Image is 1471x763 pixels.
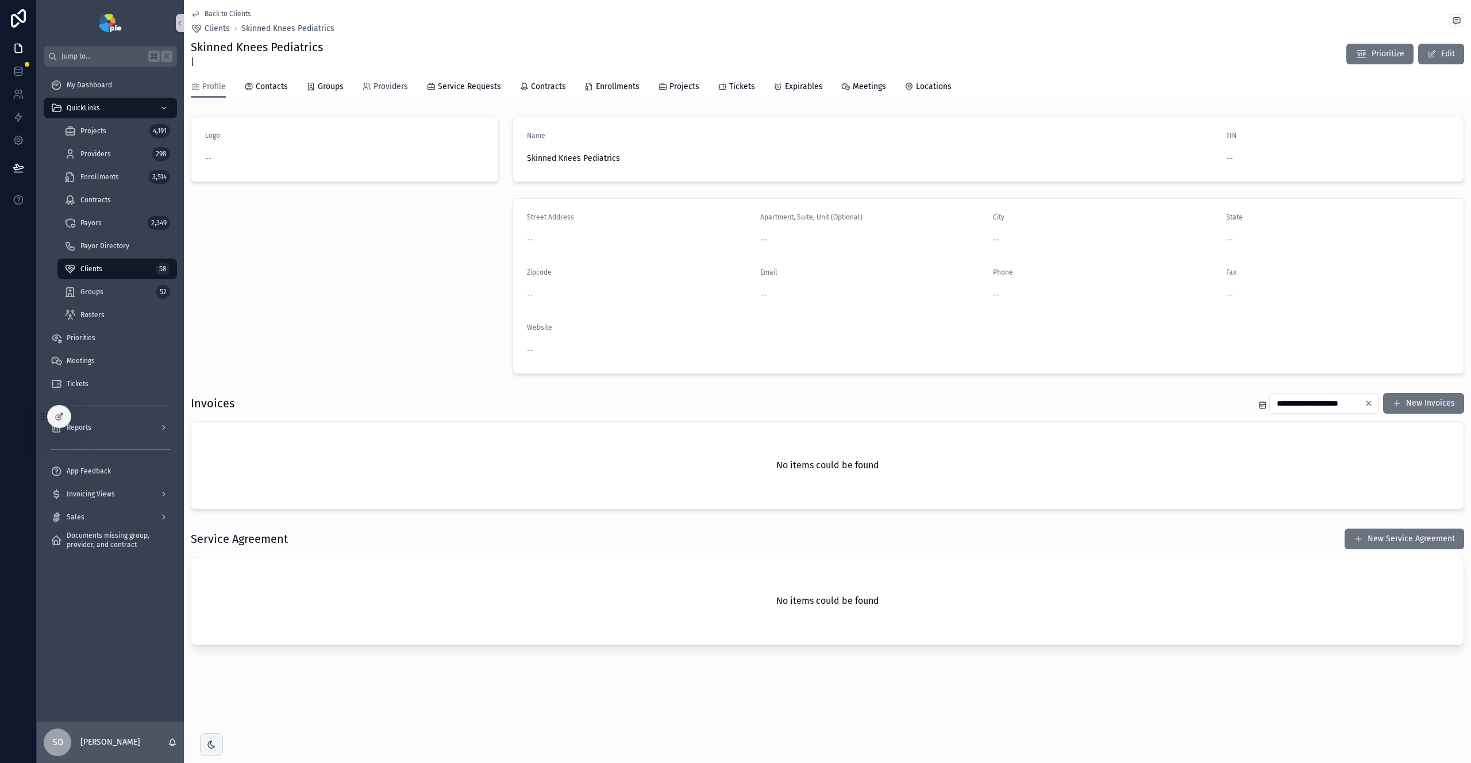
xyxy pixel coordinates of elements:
[44,98,177,118] a: QuickLinks
[718,76,755,99] a: Tickets
[760,268,777,276] span: Email
[80,287,103,296] span: Groups
[67,333,95,342] span: Priorities
[776,594,879,608] h2: No items could be found
[1345,529,1464,549] button: New Service Agreement
[149,124,170,138] div: 4,191
[1226,290,1233,301] span: --
[1226,132,1237,140] span: TIN
[57,121,177,141] a: Projects4,191
[1226,213,1243,221] span: State
[99,14,121,32] img: App logo
[244,76,288,99] a: Contacts
[44,75,177,95] a: My Dashboard
[44,530,177,550] a: Documents missing group, provider, and contract
[1346,44,1414,64] button: Prioritize
[729,81,755,93] span: Tickets
[1372,48,1404,60] span: Prioritize
[148,216,170,230] div: 2,349
[191,76,226,98] a: Profile
[67,490,115,499] span: Invoicing Views
[531,81,566,93] span: Contracts
[191,9,251,18] a: Back to Clients
[205,132,220,140] span: Logo
[44,46,177,67] button: Jump to...K
[191,39,323,55] h1: Skinned Knees Pediatrics
[44,350,177,371] a: Meetings
[760,234,767,246] span: --
[80,126,106,136] span: Projects
[67,80,112,90] span: My Dashboard
[993,290,1000,301] span: --
[67,512,84,522] span: Sales
[760,213,862,221] span: Apartment, Suite, Unit (Optional)
[67,379,88,388] span: Tickets
[191,23,230,34] a: Clients
[191,395,234,411] h1: Invoices
[853,81,886,93] span: Meetings
[57,144,177,164] a: Providers298
[44,417,177,438] a: Reports
[44,507,177,527] a: Sales
[67,423,91,432] span: Reports
[256,81,288,93] span: Contacts
[318,81,344,93] span: Groups
[44,373,177,394] a: Tickets
[57,236,177,256] a: Payor Directory
[993,213,1004,221] span: City
[57,259,177,279] a: Clients58
[527,132,545,140] span: Name
[1364,399,1378,408] button: Clear
[57,190,177,210] a: Contracts
[52,735,63,749] span: SD
[80,737,140,748] p: [PERSON_NAME]
[527,234,534,246] span: --
[57,305,177,325] a: Rosters
[80,310,105,319] span: Rosters
[916,81,952,93] span: Locations
[773,76,823,99] a: Expirables
[1226,153,1233,164] span: --
[202,81,226,93] span: Profile
[241,23,334,34] a: Skinned Knees Pediatrics
[760,290,767,301] span: --
[1226,234,1233,246] span: --
[785,81,823,93] span: Expirables
[527,268,552,276] span: Zipcode
[527,290,534,301] span: --
[993,234,1000,246] span: --
[57,213,177,233] a: Payors2,349
[80,264,102,273] span: Clients
[841,76,886,99] a: Meetings
[80,195,111,205] span: Contracts
[191,531,288,547] h1: Service Agreement
[61,52,144,61] span: Jump to...
[584,76,640,99] a: Enrollments
[67,467,111,476] span: App Feedback
[205,23,230,34] span: Clients
[80,218,102,228] span: Payors
[57,167,177,187] a: Enrollments3,514
[669,81,699,93] span: Projects
[373,81,408,93] span: Providers
[596,81,640,93] span: Enrollments
[993,268,1013,276] span: Phone
[67,531,165,549] span: Documents missing group, provider, and contract
[527,153,1217,164] span: Skinned Knees Pediatrics
[44,461,177,481] a: App Feedback
[44,484,177,504] a: Invoicing Views
[80,149,111,159] span: Providers
[149,170,170,184] div: 3,514
[527,323,552,332] span: Website
[67,103,100,113] span: QuickLinks
[1383,393,1464,414] button: New Invoices
[362,76,408,99] a: Providers
[80,241,129,251] span: Payor Directory
[1418,44,1464,64] button: Edit
[162,52,171,61] span: K
[57,282,177,302] a: Groups52
[306,76,344,99] a: Groups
